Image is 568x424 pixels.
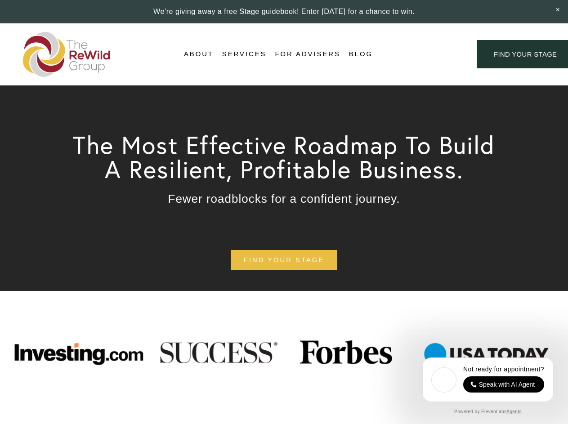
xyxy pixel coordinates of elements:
span: Services [222,48,267,60]
span: The Most Effective Roadmap To Build A Resilient, Profitable Business. [73,129,503,184]
img: The ReWild Group [23,32,111,77]
span: About [184,48,214,60]
span: Fewer roadblocks for a confident journey. [168,192,400,205]
a: folder dropdown [184,48,214,61]
a: For Advisers [275,48,340,61]
a: find your stage [231,250,337,270]
a: Blog [349,48,373,61]
a: folder dropdown [222,48,267,61]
